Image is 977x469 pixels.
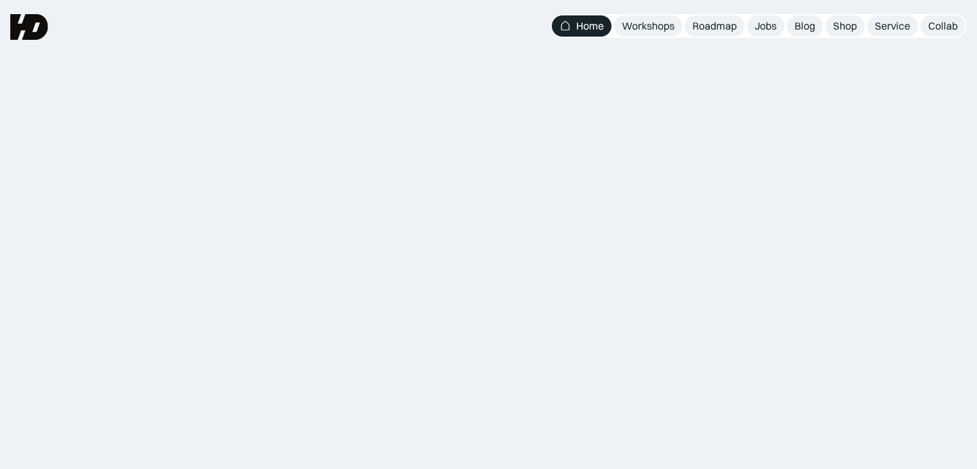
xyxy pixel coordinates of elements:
[867,15,918,37] a: Service
[787,15,823,37] a: Blog
[552,15,612,37] a: Home
[576,19,604,33] div: Home
[920,15,965,37] a: Collab
[755,19,777,33] div: Jobs
[825,15,865,37] a: Shop
[614,15,682,37] a: Workshops
[833,19,857,33] div: Shop
[685,15,744,37] a: Roadmap
[795,19,815,33] div: Blog
[622,19,674,33] div: Workshops
[747,15,784,37] a: Jobs
[692,19,737,33] div: Roadmap
[875,19,910,33] div: Service
[928,19,958,33] div: Collab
